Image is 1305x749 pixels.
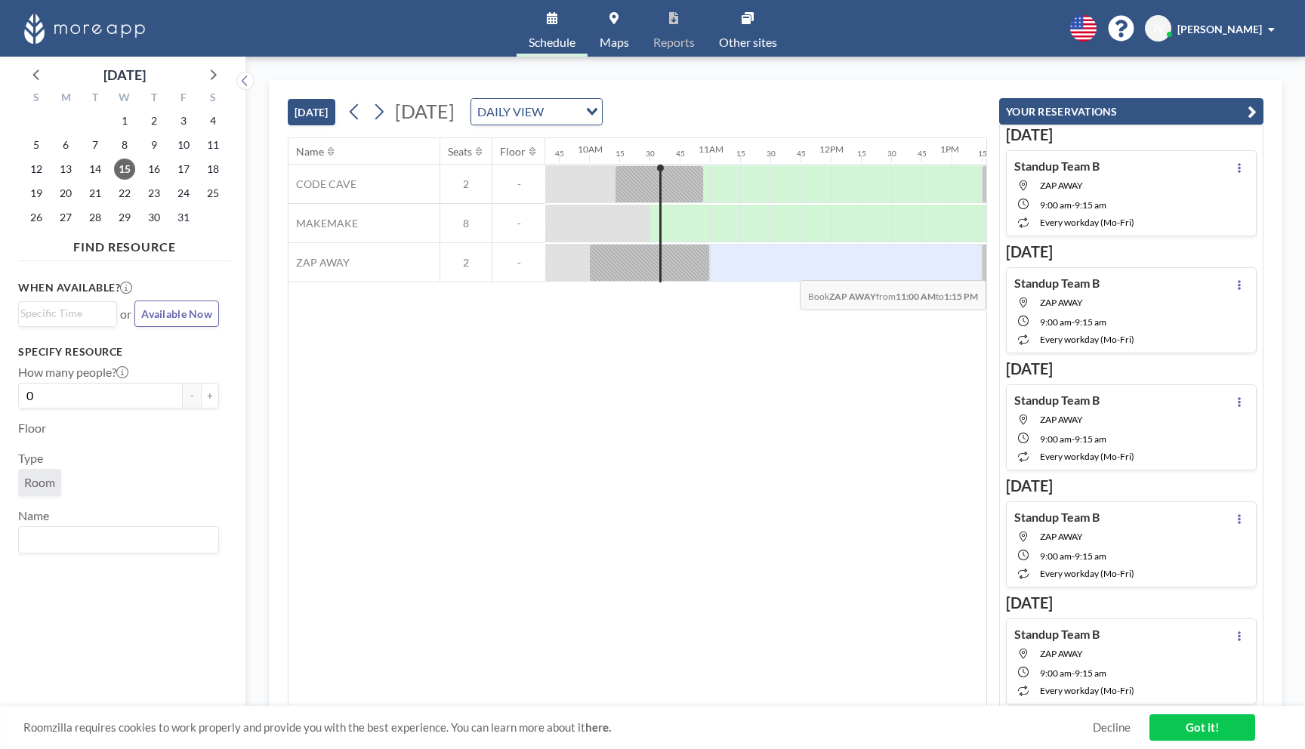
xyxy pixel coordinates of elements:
[600,36,629,48] span: Maps
[1040,297,1083,308] span: ZAP AWAY
[85,183,106,204] span: Tuesday, October 21, 2025
[1006,359,1257,378] h3: [DATE]
[395,100,455,122] span: [DATE]
[978,149,987,159] div: 15
[819,143,844,155] div: 12PM
[288,99,335,125] button: [DATE]
[114,134,135,156] span: Wednesday, October 8, 2025
[887,149,896,159] div: 30
[1040,334,1134,345] span: every workday (Mo-Fri)
[143,207,165,228] span: Thursday, October 30, 2025
[202,110,224,131] span: Saturday, October 4, 2025
[173,159,194,180] span: Friday, October 17, 2025
[173,134,194,156] span: Friday, October 10, 2025
[1149,714,1255,741] a: Got it!
[51,89,81,109] div: M
[55,207,76,228] span: Monday, October 27, 2025
[55,183,76,204] span: Monday, October 20, 2025
[440,256,492,270] span: 2
[940,143,959,155] div: 1PM
[857,149,866,159] div: 15
[1014,393,1100,408] h4: Standup Team B
[829,291,876,302] b: ZAP AWAY
[20,530,210,550] input: Search for option
[143,110,165,131] span: Thursday, October 2, 2025
[585,720,611,734] a: here.
[1040,648,1083,659] span: ZAP AWAY
[1040,199,1072,211] span: 9:00 AM
[55,134,76,156] span: Monday, October 6, 2025
[1014,510,1100,525] h4: Standup Team B
[24,14,145,44] img: organization-logo
[18,451,43,466] label: Type
[1072,667,1075,679] span: -
[1040,667,1072,679] span: 9:00 AM
[114,183,135,204] span: Wednesday, October 22, 2025
[699,143,723,155] div: 11AM
[615,149,625,159] div: 15
[288,256,350,270] span: ZAP AWAY
[1040,217,1134,228] span: every workday (Mo-Fri)
[1075,199,1106,211] span: 9:15 AM
[800,280,986,310] span: Book from to
[1152,22,1165,35] span: JV
[26,183,47,204] span: Sunday, October 19, 2025
[20,305,108,322] input: Search for option
[296,145,324,159] div: Name
[1040,180,1083,191] span: ZAP AWAY
[1040,414,1083,425] span: ZAP AWAY
[1014,159,1100,174] h4: Standup Team B
[134,301,219,327] button: Available Now
[120,307,131,322] span: or
[173,183,194,204] span: Friday, October 24, 2025
[1177,23,1262,35] span: [PERSON_NAME]
[22,89,51,109] div: S
[1014,627,1100,642] h4: Standup Team B
[143,183,165,204] span: Thursday, October 23, 2025
[1040,451,1134,462] span: every workday (Mo-Fri)
[114,159,135,180] span: Wednesday, October 15, 2025
[471,99,602,125] div: Search for option
[110,89,140,109] div: W
[103,64,146,85] div: [DATE]
[1040,433,1072,445] span: 9:00 AM
[1075,433,1106,445] span: 9:15 AM
[26,134,47,156] span: Sunday, October 5, 2025
[114,110,135,131] span: Wednesday, October 1, 2025
[492,217,545,230] span: -
[999,98,1263,125] button: YOUR RESERVATIONS
[24,475,55,489] span: Room
[944,291,978,302] b: 1:15 PM
[440,217,492,230] span: 8
[202,183,224,204] span: Saturday, October 25, 2025
[676,149,685,159] div: 45
[141,307,212,320] span: Available Now
[143,134,165,156] span: Thursday, October 9, 2025
[1040,568,1134,579] span: every workday (Mo-Fri)
[896,291,936,302] b: 11:00 AM
[448,145,472,159] div: Seats
[736,149,745,159] div: 15
[18,508,49,523] label: Name
[797,149,806,159] div: 45
[81,89,110,109] div: T
[18,421,46,436] label: Floor
[1093,720,1131,735] a: Decline
[500,145,526,159] div: Floor
[55,159,76,180] span: Monday, October 13, 2025
[1006,593,1257,612] h3: [DATE]
[767,149,776,159] div: 30
[1040,316,1072,328] span: 9:00 AM
[85,134,106,156] span: Tuesday, October 7, 2025
[1072,550,1075,562] span: -
[1072,199,1075,211] span: -
[139,89,168,109] div: T
[1014,276,1100,291] h4: Standup Team B
[1040,531,1083,542] span: ZAP AWAY
[201,383,219,408] button: +
[18,233,231,254] h4: FIND RESOURCE
[1040,685,1134,696] span: every workday (Mo-Fri)
[202,159,224,180] span: Saturday, October 18, 2025
[646,149,655,159] div: 30
[1006,242,1257,261] h3: [DATE]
